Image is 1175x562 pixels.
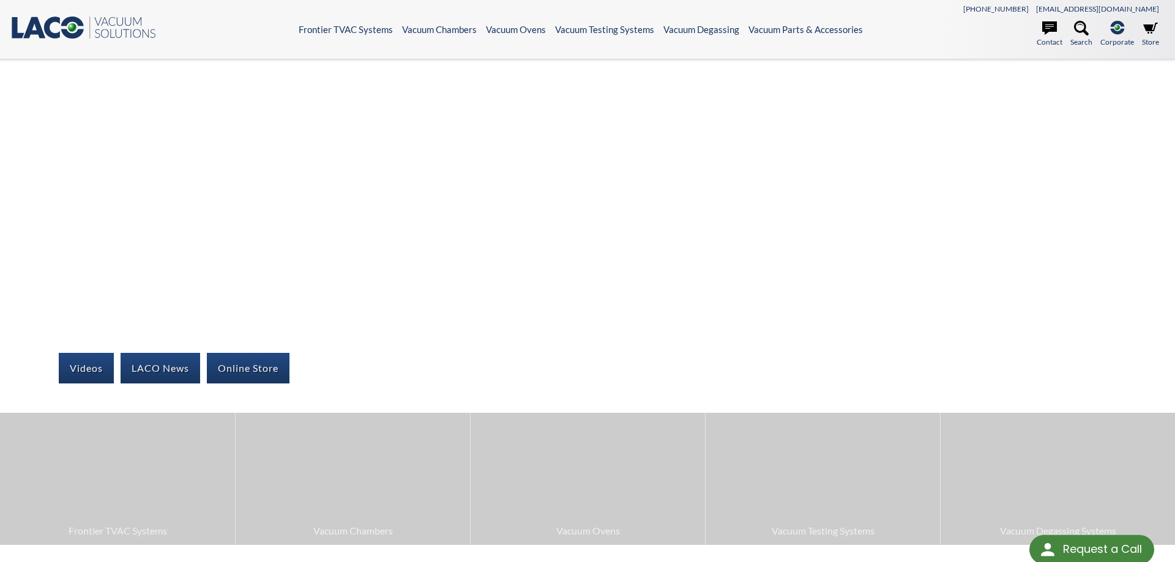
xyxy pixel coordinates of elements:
[402,24,477,35] a: Vacuum Chambers
[663,24,739,35] a: Vacuum Degassing
[6,523,229,539] span: Frontier TVAC Systems
[1070,21,1092,48] a: Search
[236,413,470,544] a: Vacuum Chambers
[712,523,934,539] span: Vacuum Testing Systems
[471,413,705,544] a: Vacuum Ovens
[555,24,654,35] a: Vacuum Testing Systems
[486,24,546,35] a: Vacuum Ovens
[59,353,114,383] a: Videos
[1036,4,1159,13] a: [EMAIL_ADDRESS][DOMAIN_NAME]
[1037,21,1062,48] a: Contact
[1038,540,1057,560] img: round button
[299,24,393,35] a: Frontier TVAC Systems
[706,413,940,544] a: Vacuum Testing Systems
[242,523,464,539] span: Vacuum Chambers
[121,353,200,383] a: LACO News
[1100,36,1134,48] span: Corporate
[477,523,699,539] span: Vacuum Ovens
[207,353,289,383] a: Online Store
[1142,21,1159,48] a: Store
[941,413,1175,544] a: Vacuum Degassing Systems
[947,523,1169,539] span: Vacuum Degassing Systems
[748,24,863,35] a: Vacuum Parts & Accessories
[963,4,1029,13] a: [PHONE_NUMBER]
